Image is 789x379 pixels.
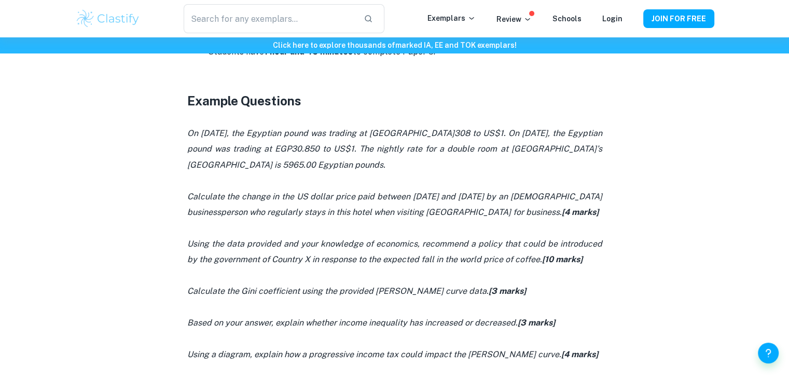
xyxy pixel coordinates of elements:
i: Using the data provided and your knowledge of economics, recommend a policy that could be introdu... [187,239,602,264]
strong: [4 marks] [561,349,598,359]
strong: 1 hour and 45 minutes [264,47,353,57]
a: Login [602,15,622,23]
i: On [DATE], the Egyptian pound was trading at [GEOGRAPHIC_DATA]308 to US$1. On [DATE], the Egyptia... [187,128,602,170]
strong: [3 marks] [518,318,555,328]
i: Calculate the Gini coefficient using the provided [PERSON_NAME] curve data. [187,286,526,296]
strong: [10 marks] [542,254,583,264]
i: Using a diagram, explain how a progressive income tax could impact the [PERSON_NAME] curve. [187,349,598,359]
img: Clastify logo [75,8,141,29]
p: Exemplars [427,12,476,24]
button: JOIN FOR FREE [643,9,714,28]
i: Calculate the change in the US dollar price paid between [DATE] and [DATE] by an [DEMOGRAPHIC_DAT... [187,192,602,217]
button: Help and Feedback [758,343,779,363]
input: Search for any exemplars... [184,4,355,33]
p: Review [496,13,532,25]
i: Based on your answer, explain whether income inequality has increased or decreased. [187,318,555,328]
strong: Example Questions [187,93,301,108]
a: Schools [552,15,582,23]
strong: [3 marks] [489,286,526,296]
h6: Click here to explore thousands of marked IA, EE and TOK exemplars ! [2,39,787,51]
strong: [4 marks] [562,207,599,217]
